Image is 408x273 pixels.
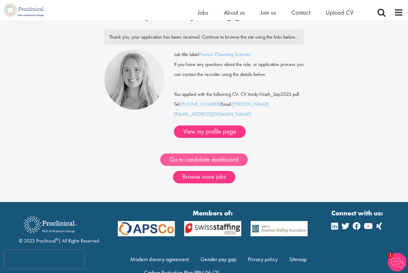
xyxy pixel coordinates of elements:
[291,8,310,16] a: Contact
[199,51,250,58] a: Process Chemistry Scientist
[180,221,246,236] img: APSCo
[198,8,208,16] a: Jobs
[180,101,221,107] a: [PHONE_NUMBER]
[174,49,304,138] div: Tel: Email:
[118,208,308,218] strong: Members of:
[105,32,304,42] div: Thank you, your application has been received. Continue to browse the site using the links below...
[326,8,353,16] a: Upload CV
[169,79,308,99] div: You applied with the following CV: CV Andy Hsieh_Sep2025.pdf.
[104,49,165,110] img: Shannon Briggs
[55,237,58,242] sup: ®
[331,208,384,218] strong: Connect with us:
[169,49,308,59] div: Job title label
[173,171,235,183] a: Browse more jobs
[174,125,246,138] a: View my profile page
[130,256,189,263] a: Modern slavery agreement
[260,8,276,16] a: Join us
[169,59,308,79] div: If you have any questions about the role, or application process you can contact the recruiter us...
[224,8,245,16] a: About us
[289,256,307,263] a: Sitemap
[160,153,248,166] a: Go to candidate dashboard
[248,256,278,263] a: Privacy policy
[388,253,393,258] span: 1
[246,221,312,236] img: APSCo
[200,256,236,263] a: Gender pay gap
[19,211,99,245] div: © 2023 Proclinical | All Rights Reserved
[19,212,81,238] img: Proclinical Recruitment
[4,250,84,269] iframe: reCAPTCHA
[113,221,180,236] img: APSCo
[388,253,406,271] img: Chatbot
